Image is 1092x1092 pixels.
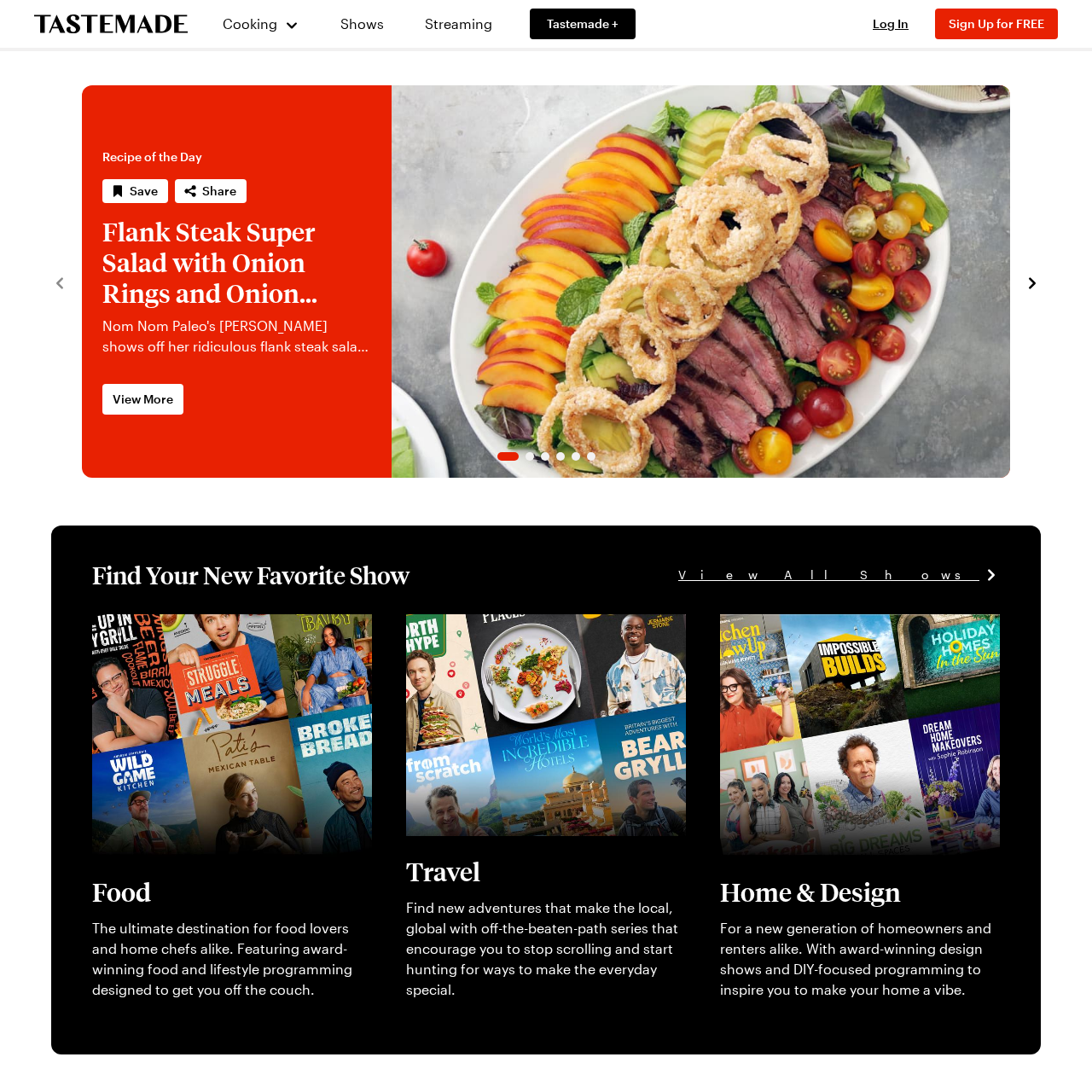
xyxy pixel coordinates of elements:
[949,16,1044,31] span: Sign Up for FREE
[92,616,325,632] a: View full content for [object Object]
[541,452,549,461] span: Go to slide 3
[497,452,519,461] span: Go to slide 1
[92,560,409,590] h1: Find Your New Favorite Show
[82,85,1010,478] div: 1 / 6
[526,452,534,461] span: Go to slide 2
[175,179,247,203] button: Share
[678,566,1000,584] a: View All Shows
[556,452,565,461] span: Go to slide 4
[935,9,1058,39] button: Sign Up for FREE
[1024,271,1041,292] button: navigate to next item
[51,271,68,292] button: navigate to previous item
[113,391,173,408] span: View More
[678,566,979,584] span: View All Shows
[102,384,183,415] a: View More
[34,15,188,34] a: To Tastemade Home Page
[572,452,580,461] span: Go to slide 5
[720,616,953,632] a: View full content for [object Object]
[223,15,277,32] span: Cooking
[102,179,168,203] button: Save recipe
[587,452,595,461] span: Go to slide 6
[530,9,636,39] a: Tastemade +
[857,15,925,32] button: Log In
[873,16,909,31] span: Log In
[222,3,299,44] button: Cooking
[202,183,236,200] span: Share
[130,183,158,200] span: Save
[547,15,619,32] span: Tastemade +
[406,616,639,632] a: View full content for [object Object]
